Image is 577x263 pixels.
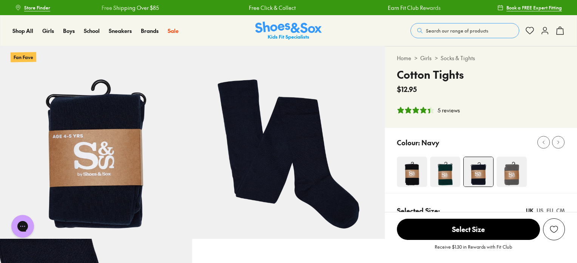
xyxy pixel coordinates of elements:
img: 4-380956_1 [397,157,427,187]
span: Girls [42,27,54,34]
a: Home [397,54,411,62]
a: Sale [168,27,179,35]
img: 5-380951_1 [192,46,384,239]
button: Select Size [397,218,540,240]
iframe: Gorgias live chat messenger [8,212,38,240]
a: Shop All [12,27,33,35]
a: Free Click & Collect [249,4,296,12]
button: 4.2 stars, 5 ratings [397,106,460,114]
span: School [84,27,100,34]
img: 4-380947_1 [497,157,527,187]
p: Navy [421,137,439,148]
img: 4-380953_1 [430,157,460,187]
a: Boys [63,27,75,35]
button: Add to Wishlist [543,218,565,240]
a: Girls [420,54,432,62]
div: 5 reviews [438,106,460,114]
span: Sale [168,27,179,34]
span: $12.95 [397,84,417,94]
span: Shop All [12,27,33,34]
a: Socks & Tights [441,54,475,62]
img: SNS_Logo_Responsive.svg [255,22,322,40]
h4: Cotton Tights [397,67,464,82]
p: Colour: [397,137,420,148]
span: Search our range of products [426,27,488,34]
div: CM [556,207,565,215]
a: Brands [141,27,159,35]
div: > > [397,54,565,62]
div: US [537,207,543,215]
span: Brands [141,27,159,34]
a: Shoes & Sox [255,22,322,40]
span: Store Finder [24,4,50,11]
a: School [84,27,100,35]
button: Search our range of products [410,23,519,38]
p: Receive $1.30 in Rewards with Fit Club [435,243,512,257]
div: UK [526,207,534,215]
a: Store Finder [15,1,50,14]
span: Select Size [397,219,540,240]
a: Book a FREE Expert Fitting [497,1,562,14]
a: Sneakers [109,27,132,35]
span: Sneakers [109,27,132,34]
img: 4-380950_1 [464,157,493,187]
a: Earn Fit Club Rewards [388,4,441,12]
span: Book a FREE Expert Fitting [506,4,562,11]
p: Fan Fave [11,52,36,62]
div: EU [546,207,553,215]
span: Boys [63,27,75,34]
a: Girls [42,27,54,35]
a: Free Shipping Over $85 [102,4,159,12]
p: Selected Size: [397,205,440,216]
